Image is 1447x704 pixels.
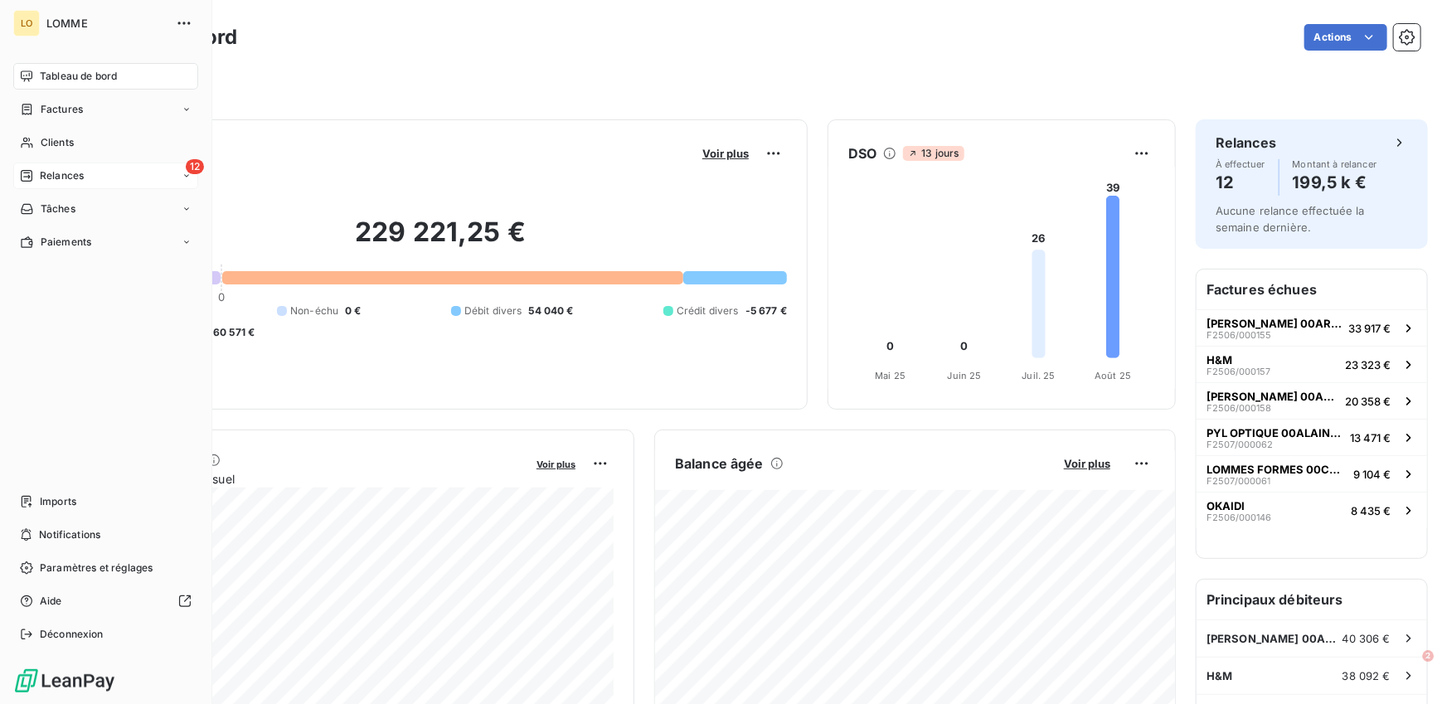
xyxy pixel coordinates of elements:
span: Clients [41,135,74,150]
span: 13 jours [903,146,964,161]
h6: Relances [1216,133,1276,153]
a: Tableau de bord [13,63,198,90]
h4: 12 [1216,169,1265,196]
button: LOMMES FORMES 00CURVESF2507/0000619 104 € [1197,455,1427,492]
a: Paramètres et réglages [13,555,198,581]
a: Factures [13,96,198,123]
a: Aide [13,588,198,614]
span: -60 571 € [208,325,255,340]
span: Non-échu [290,303,338,318]
span: LOMMES FORMES 00CURVES [1207,463,1347,476]
span: 38 092 € [1343,669,1391,682]
span: 23 323 € [1345,358,1391,371]
button: H&MF2506/00015723 323 € [1197,346,1427,382]
span: LOMME [46,17,166,30]
span: [PERSON_NAME] 00ARMANDTHIERY [1207,317,1342,330]
span: F2507/000062 [1207,439,1273,449]
span: H&M [1207,669,1232,682]
span: Relances [40,168,84,183]
span: F2507/000061 [1207,476,1270,486]
span: À effectuer [1216,159,1265,169]
button: [PERSON_NAME] 00ARMANDTHIERYF2506/00015820 358 € [1197,382,1427,419]
span: Imports [40,494,76,509]
span: Voir plus [537,459,575,470]
span: Débit divers [464,303,522,318]
a: Imports [13,488,198,515]
a: Paiements [13,229,198,255]
span: -5 677 € [745,303,787,318]
tspan: Juil. 25 [1022,370,1056,381]
span: [PERSON_NAME] 00ARMANDTHIERY [1207,632,1343,645]
h6: Balance âgée [675,454,764,473]
span: F2506/000155 [1207,330,1271,340]
tspan: Août 25 [1095,370,1131,381]
span: Factures [41,102,83,117]
span: 12 [186,159,204,174]
span: Paiements [41,235,91,250]
button: [PERSON_NAME] 00ARMANDTHIERYF2506/00015533 917 € [1197,309,1427,346]
span: H&M [1207,353,1232,367]
button: Voir plus [532,456,580,471]
span: 54 040 € [529,303,574,318]
span: 0 € [345,303,361,318]
span: Déconnexion [40,627,104,642]
span: 0 [218,290,225,303]
span: Aucune relance effectuée la semaine dernière. [1216,204,1365,234]
span: F2506/000157 [1207,367,1270,376]
button: Actions [1304,24,1387,51]
iframe: Intercom live chat [1391,648,1430,687]
h2: 229 221,25 € [94,216,787,265]
span: 33 917 € [1348,322,1391,335]
span: 40 306 € [1343,632,1391,645]
button: PYL OPTIQUE 00ALAINAFFLELOF2507/00006213 471 € [1197,419,1427,455]
a: Clients [13,129,198,156]
span: Paramètres et réglages [40,561,153,575]
span: Chiffre d'affaires mensuel [94,470,525,488]
span: Crédit divers [677,303,739,318]
tspan: Juin 25 [948,370,982,381]
span: 2 [1425,648,1438,661]
span: 8 435 € [1351,504,1391,517]
h6: DSO [848,143,876,163]
span: 9 104 € [1353,468,1391,481]
h6: Factures échues [1197,269,1427,309]
span: Tableau de bord [40,69,117,84]
tspan: Mai 25 [875,370,906,381]
span: PYL OPTIQUE 00ALAINAFFLELO [1207,426,1343,439]
span: 13 471 € [1350,431,1391,444]
span: Voir plus [702,147,749,160]
button: Voir plus [1059,456,1115,471]
span: 20 358 € [1345,395,1391,408]
a: Tâches [13,196,198,222]
span: Aide [40,594,62,609]
span: Montant à relancer [1293,159,1377,169]
span: Tâches [41,201,75,216]
span: OKAIDI [1207,499,1245,512]
div: LO [13,10,40,36]
h6: Principaux débiteurs [1197,580,1427,619]
a: 12Relances [13,163,198,189]
span: Notifications [39,527,100,542]
img: Logo LeanPay [13,668,116,694]
span: Voir plus [1064,457,1110,470]
h4: 199,5 k € [1293,169,1377,196]
span: F2506/000146 [1207,512,1271,522]
span: [PERSON_NAME] 00ARMANDTHIERY [1207,390,1338,403]
button: Voir plus [697,146,754,161]
span: F2506/000158 [1207,403,1271,413]
button: OKAIDIF2506/0001468 435 € [1197,492,1427,528]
